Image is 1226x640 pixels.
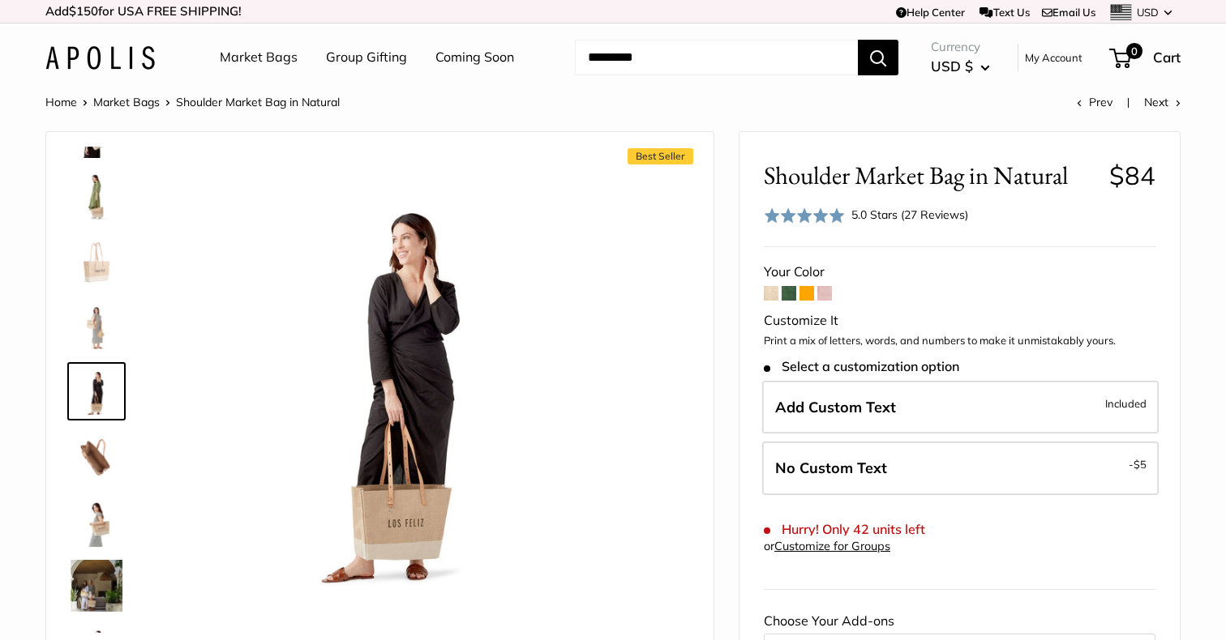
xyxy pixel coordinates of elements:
img: Shoulder Market Bag in Natural [71,560,122,612]
a: Help Center [896,6,965,19]
a: My Account [1025,48,1082,67]
span: Best Seller [628,148,693,164]
a: Prev [1077,95,1112,109]
button: Search [858,40,898,75]
div: 5.0 Stars (27 Reviews) [764,203,968,227]
a: Coming Soon [435,45,514,70]
p: Print a mix of letters, words, and numbers to make it unmistakably yours. [764,333,1155,349]
a: Next [1144,95,1181,109]
label: Add Custom Text [762,381,1159,434]
span: Shoulder Market Bag in Natural [176,95,340,109]
a: Customize for Groups [774,539,890,553]
img: Shoulder Market Bag in Natural [176,156,624,604]
a: Group Gifting [326,45,407,70]
span: $150 [69,3,98,19]
span: - [1129,454,1147,474]
a: Shoulder Market Bag in Natural [67,427,126,485]
a: 0 Cart [1111,45,1181,70]
div: or [764,535,890,557]
div: 5.0 Stars (27 Reviews) [851,206,968,224]
img: Shoulder Market Bag in Natural [71,301,122,352]
img: Shoulder Market Bag in Natural [71,365,122,417]
span: USD $ [931,58,973,75]
a: Market Bags [220,45,298,70]
nav: Breadcrumb [45,92,340,113]
a: Shoulder Market Bag in Natural [67,297,126,356]
div: Your Color [764,260,1155,284]
a: Text Us [980,6,1029,19]
a: Shoulder Market Bag in Natural [67,362,126,420]
span: $5 [1134,458,1147,471]
span: Add Custom Text [775,398,896,416]
img: Apolis [45,46,155,70]
img: Shoulder Market Bag in Natural [71,236,122,288]
a: Shoulder Market Bag in Natural [67,557,126,615]
input: Search... [575,40,858,75]
label: Leave Blank [762,442,1159,495]
a: Market Bags [93,95,160,109]
button: USD $ [931,53,990,79]
span: Shoulder Market Bag in Natural [764,160,1097,190]
span: No Custom Text [775,459,887,477]
span: Currency [931,36,990,58]
span: Included [1105,394,1147,413]
span: $84 [1109,160,1155,191]
img: Shoulder Market Bag in Natural [71,171,122,223]
span: USD [1137,6,1159,19]
span: Hurry! Only 42 units left [764,522,925,537]
a: Shoulder Market Bag in Natural [67,492,126,550]
a: Shoulder Market Bag in Natural [67,233,126,291]
img: Shoulder Market Bag in Natural [71,495,122,547]
a: Email Us [1042,6,1095,19]
a: Shoulder Market Bag in Natural [67,168,126,226]
a: Home [45,95,77,109]
span: 0 [1126,43,1142,59]
span: Select a customization option [764,359,959,374]
img: Shoulder Market Bag in Natural [71,430,122,482]
div: Customize It [764,309,1155,333]
span: Cart [1153,49,1181,66]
